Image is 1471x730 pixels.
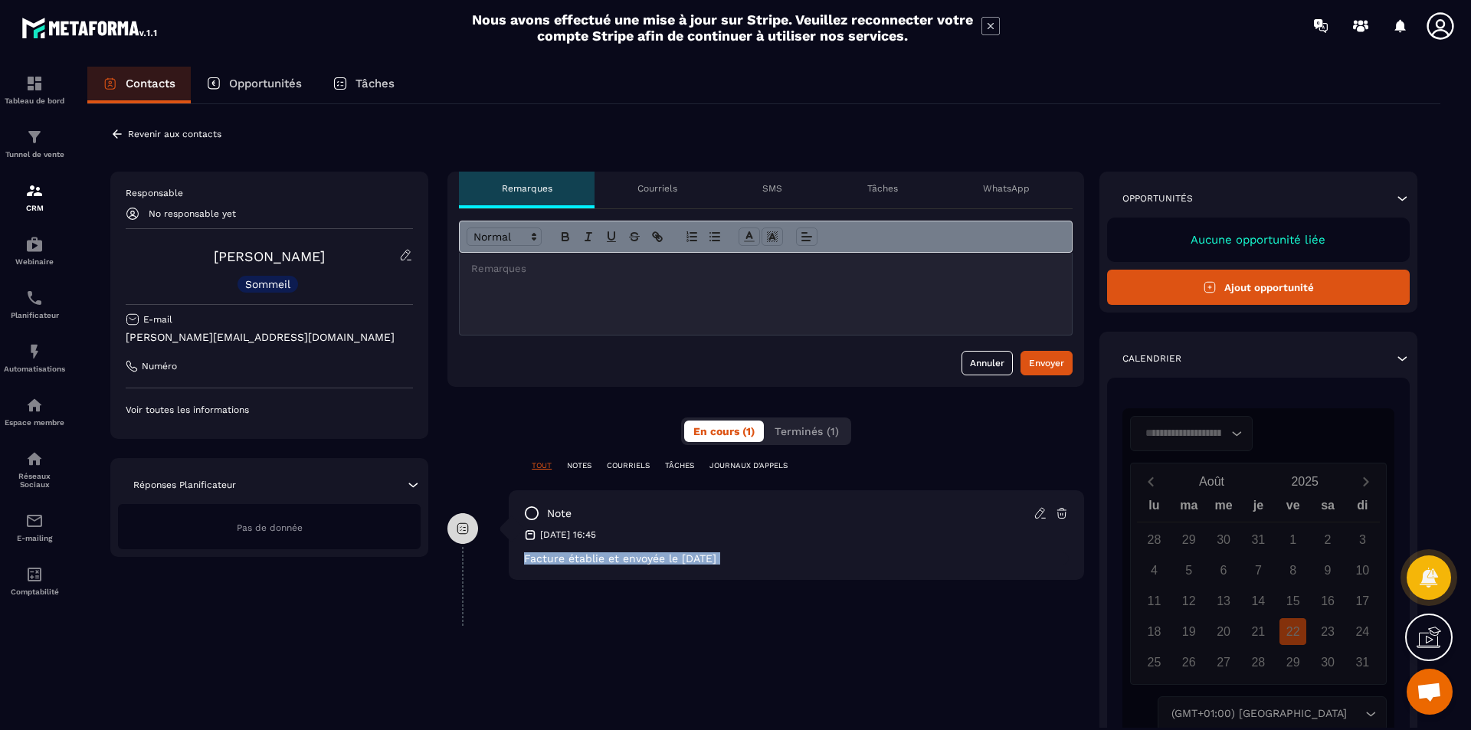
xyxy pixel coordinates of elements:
p: Espace membre [4,418,65,427]
p: Remarques [502,182,552,195]
p: Sommeil [245,279,290,290]
a: social-networksocial-networkRéseaux Sociaux [4,438,65,500]
img: email [25,512,44,530]
button: Ajout opportunité [1107,270,1410,305]
p: Facture établie et envoyée le [DATE] [524,552,1069,565]
button: Envoyer [1021,351,1073,375]
a: Tâches [317,67,410,103]
p: Réseaux Sociaux [4,472,65,489]
a: formationformationTableau de bord [4,63,65,116]
button: En cours (1) [684,421,764,442]
p: Tâches [867,182,898,195]
p: Planificateur [4,311,65,319]
a: schedulerschedulerPlanificateur [4,277,65,331]
img: automations [25,235,44,254]
p: Responsable [126,187,413,199]
p: Opportunités [229,77,302,90]
img: scheduler [25,289,44,307]
div: Envoyer [1029,355,1064,371]
p: Contacts [126,77,175,90]
p: Courriels [637,182,677,195]
p: Tableau de bord [4,97,65,105]
p: COURRIELS [607,460,650,471]
a: Ouvrir le chat [1407,669,1453,715]
p: Voir toutes les informations [126,404,413,416]
a: automationsautomationsWebinaire [4,224,65,277]
p: Automatisations [4,365,65,373]
p: E-mailing [4,534,65,542]
p: Tâches [355,77,395,90]
p: TOUT [532,460,552,471]
img: formation [25,74,44,93]
p: Réponses Planificateur [133,479,236,491]
p: TÂCHES [665,460,694,471]
a: Contacts [87,67,191,103]
p: NOTES [567,460,591,471]
p: [DATE] 16:45 [540,529,596,541]
p: Opportunités [1122,192,1193,205]
p: Numéro [142,360,177,372]
img: logo [21,14,159,41]
p: Calendrier [1122,352,1181,365]
span: Terminés (1) [775,425,839,437]
img: formation [25,128,44,146]
img: formation [25,182,44,200]
p: note [547,506,572,521]
p: Revenir aux contacts [128,129,221,139]
span: Pas de donnée [237,522,303,533]
img: accountant [25,565,44,584]
img: automations [25,342,44,361]
a: accountantaccountantComptabilité [4,554,65,607]
a: automationsautomationsAutomatisations [4,331,65,385]
p: CRM [4,204,65,212]
p: Webinaire [4,257,65,266]
p: Tunnel de vente [4,150,65,159]
img: social-network [25,450,44,468]
a: formationformationTunnel de vente [4,116,65,170]
a: [PERSON_NAME] [214,248,325,264]
button: Annuler [962,351,1013,375]
a: automationsautomationsEspace membre [4,385,65,438]
p: Comptabilité [4,588,65,596]
button: Terminés (1) [765,421,848,442]
h2: Nous avons effectué une mise à jour sur Stripe. Veuillez reconnecter votre compte Stripe afin de ... [471,11,974,44]
img: automations [25,396,44,414]
a: Opportunités [191,67,317,103]
p: SMS [762,182,782,195]
a: formationformationCRM [4,170,65,224]
a: emailemailE-mailing [4,500,65,554]
p: WhatsApp [983,182,1030,195]
p: E-mail [143,313,172,326]
p: JOURNAUX D'APPELS [709,460,788,471]
p: [PERSON_NAME][EMAIL_ADDRESS][DOMAIN_NAME] [126,330,413,345]
p: No responsable yet [149,208,236,219]
p: Aucune opportunité liée [1122,233,1394,247]
span: En cours (1) [693,425,755,437]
